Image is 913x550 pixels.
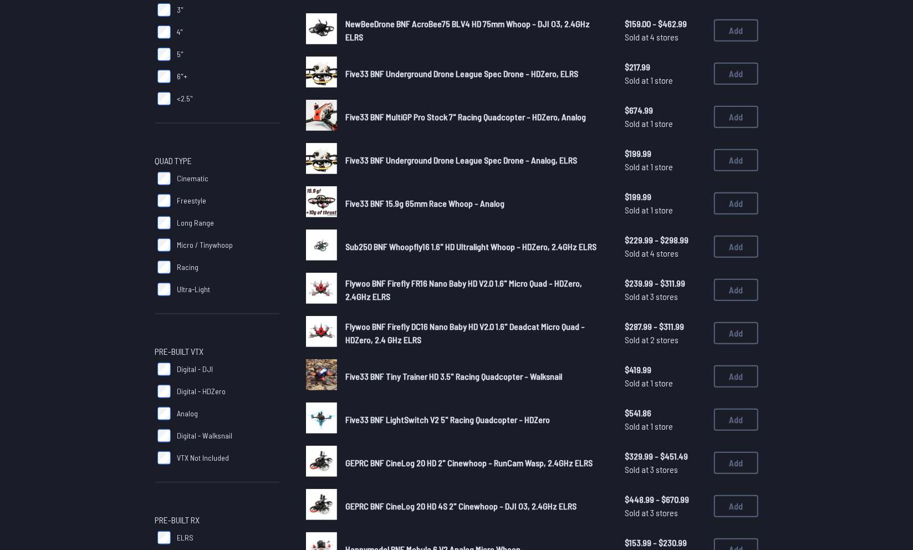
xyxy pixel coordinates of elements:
a: image [306,489,337,523]
span: Quad Type [155,154,192,167]
input: Digital - DJI [157,363,171,376]
span: Sold at 1 store [625,160,705,174]
span: Five33 BNF LightSwitch V2 5" Racing Quadcopter - HDZero [346,414,550,425]
a: image [306,359,337,394]
span: $329.99 - $451.49 [625,450,705,463]
span: Sub250 BNF Whoopfly16 1.6" HD Ultralight Whoop - HDZero, 2.4GHz ELRS [346,241,597,252]
span: Five33 BNF Underground Drone League Spec Drone - Analog, ELRS [346,155,578,165]
span: $419.99 [625,363,705,376]
button: Add [714,322,758,344]
span: Long Range [177,217,215,228]
a: image [306,143,337,177]
span: 4" [177,27,183,38]
span: Sold at 2 stores [625,333,705,347]
input: Digital - Walksnail [157,429,171,442]
button: Add [714,365,758,388]
a: Five33 BNF MultiGP Pro Stock 7" Racing Quadcopter - HDZero, Analog [346,110,608,124]
button: Add [714,236,758,258]
span: Sold at 4 stores [625,30,705,44]
span: GEPRC BNF CineLog 20 HD 2" Cinewhoop - RunCam Wasp, 2.4GHz ELRS [346,457,593,468]
span: Sold at 3 stores [625,463,705,476]
span: Racing [177,262,199,273]
span: Digital - DJI [177,364,213,375]
span: VTX Not Included [177,452,229,464]
span: Digital - Walksnail [177,430,233,441]
span: Pre-Built RX [155,513,200,527]
a: Five33 BNF Tiny Trainer HD 3.5" Racing Quadcopter - Walksnail [346,370,608,383]
button: Add [714,279,758,301]
input: 5" [157,48,171,61]
span: Sold at 4 stores [625,247,705,260]
button: Add [714,19,758,42]
span: Cinematic [177,173,209,184]
input: VTX Not Included [157,451,171,465]
span: GEPRC BNF CineLog 20 HD 4S 2" Cinewhoop - DJI O3, 2.4GHz ELRS [346,501,577,511]
span: Freestyle [177,195,207,206]
button: Add [714,192,758,215]
input: Cinematic [157,172,171,185]
span: Sold at 1 store [625,376,705,390]
span: $159.00 - $462.99 [625,17,705,30]
span: Sold at 3 stores [625,290,705,303]
input: Ultra-Light [157,283,171,296]
input: Micro / Tinywhoop [157,238,171,252]
button: Add [714,149,758,171]
button: Add [714,452,758,474]
a: image [306,273,337,307]
a: Five33 BNF Underground Drone League Spec Drone - Analog, ELRS [346,154,608,167]
input: Racing [157,261,171,274]
span: $217.99 [625,60,705,74]
a: image [306,446,337,480]
span: Digital - HDZero [177,386,226,397]
span: Five33 BNF Tiny Trainer HD 3.5" Racing Quadcopter - Walksnail [346,371,563,381]
a: Five33 BNF Underground Drone League Spec Drone - HDZero, ELRS [346,67,608,80]
input: 4" [157,26,171,39]
span: Pre-Built VTX [155,345,204,358]
span: 3" [177,4,184,16]
span: 6"+ [177,71,188,82]
a: image [306,13,337,48]
span: 5" [177,49,184,60]
button: Add [714,63,758,85]
span: <2.5" [177,93,193,104]
a: image [306,100,337,134]
input: Analog [157,407,171,420]
a: Five33 BNF LightSwitch V2 5" Racing Quadcopter - HDZero [346,413,608,426]
a: image [306,230,337,264]
span: Micro / Tinywhoop [177,240,233,251]
img: image [306,13,337,44]
img: image [306,273,337,304]
span: $448.99 - $670.99 [625,493,705,506]
a: NewBeeDrone BNF AcroBee75 BLV4 HD 75mm Whoop - DJI O3, 2.4GHz ELRS [346,17,608,44]
input: Freestyle [157,194,171,207]
input: Long Range [157,216,171,230]
span: $674.99 [625,104,705,117]
a: GEPRC BNF CineLog 20 HD 2" Cinewhoop - RunCam Wasp, 2.4GHz ELRS [346,456,608,470]
img: image [306,316,337,347]
span: Five33 BNF MultiGP Pro Stock 7" Racing Quadcopter - HDZero, Analog [346,111,586,122]
span: Analog [177,408,198,419]
img: image [306,489,337,520]
span: $287.99 - $311.99 [625,320,705,333]
span: $541.86 [625,406,705,420]
button: Add [714,495,758,517]
span: Flywoo BNF Firefly DC16 Nano Baby HD V2.0 1.6" Deadcat Micro Quad - HDZero, 2.4 GHz ELRS [346,321,585,345]
a: Flywoo BNF Firefly FR16 Nano Baby HD V2.0 1.6" Micro Quad - HDZero, 2.4GHz ELRS [346,277,608,303]
span: Sold at 3 stores [625,506,705,520]
span: Flywoo BNF Firefly FR16 Nano Baby HD V2.0 1.6" Micro Quad - HDZero, 2.4GHz ELRS [346,278,583,302]
span: $199.99 [625,147,705,160]
span: Five33 BNF 15.9g 65mm Race Whoop - Analog [346,198,505,208]
input: ELRS [157,531,171,544]
span: $199.99 [625,190,705,203]
a: image [306,316,337,350]
span: Sold at 1 store [625,203,705,217]
img: image [306,230,337,261]
input: Digital - HDZero [157,385,171,398]
a: image [306,57,337,91]
input: 6"+ [157,70,171,83]
span: Five33 BNF Underground Drone League Spec Drone - HDZero, ELRS [346,68,579,79]
img: image [306,100,337,131]
input: <2.5" [157,92,171,105]
span: ELRS [177,532,194,543]
img: image [306,403,337,434]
